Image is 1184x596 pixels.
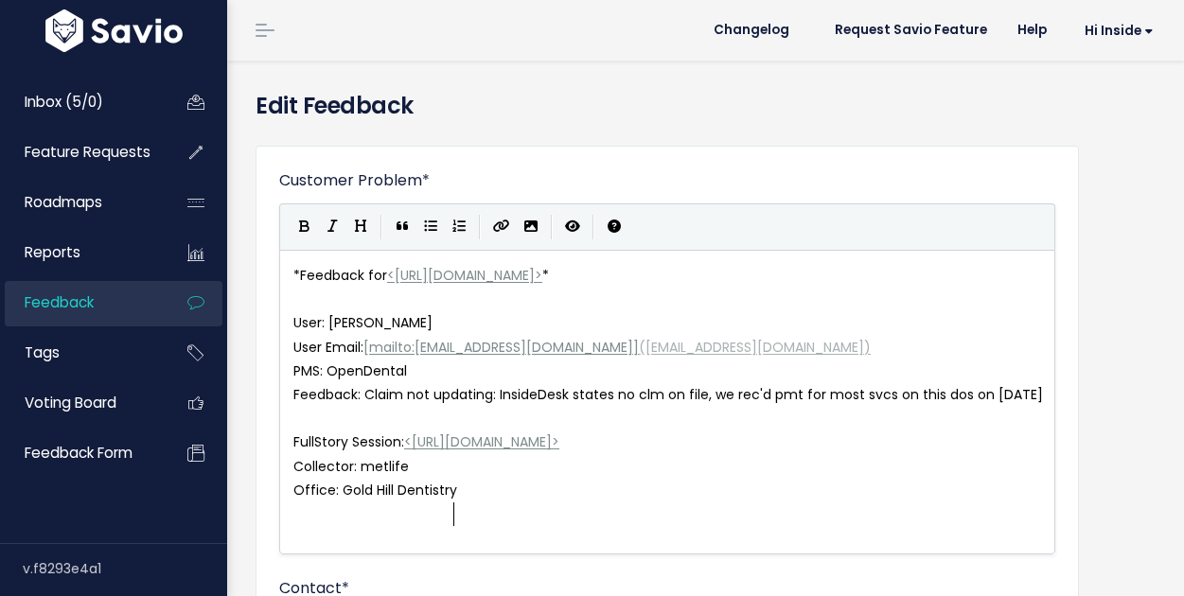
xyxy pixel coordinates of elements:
span: < [404,432,412,451]
span: Feature Requests [25,142,150,162]
span: ] [633,338,639,357]
span: Collector: metlife [293,457,409,476]
a: Feedback [5,281,157,324]
span: User: [PERSON_NAME] [293,313,433,332]
a: Inbox (5/0) [5,80,157,124]
a: Request Savio Feature [820,16,1002,44]
a: Voting Board [5,381,157,425]
span: [URL][DOMAIN_NAME] [395,266,535,285]
img: logo-white.9d6f32f41409.svg [41,9,187,52]
i: | [380,215,382,238]
span: FullStory Session: [293,432,559,451]
button: Heading [346,213,375,241]
span: < [387,266,395,285]
span: Hi Inside [1085,24,1154,38]
span: Reports [25,242,80,262]
a: Tags [5,331,157,375]
span: > [552,432,559,451]
span: Changelog [714,24,789,37]
h4: Edit Feedback [256,89,1156,123]
span: Roadmaps [25,192,102,212]
a: Roadmaps [5,181,157,224]
button: Generic List [416,213,445,241]
span: Feedback [25,292,94,312]
span: [URL][DOMAIN_NAME] [412,432,552,451]
a: Feature Requests [5,131,157,174]
button: Import an image [517,213,545,241]
span: Office: Gold Hill Dentistry [293,481,457,500]
a: Reports [5,231,157,274]
span: Tags [25,342,60,362]
button: Create Link [486,213,517,241]
span: [EMAIL_ADDRESS][DOMAIN_NAME] [645,338,864,357]
span: User Email: [293,338,871,357]
span: mailto:[EMAIL_ADDRESS][DOMAIN_NAME] [369,338,633,357]
i: | [479,215,481,238]
span: > [535,266,542,285]
span: Feedback: Claim not updating: InsideDesk states no clm on file, we rec'd pmt for most svcs on thi... [293,385,1043,404]
i: | [551,215,553,238]
span: [ [363,338,369,357]
a: Help [1002,16,1062,44]
span: ( [639,338,645,357]
a: Feedback form [5,431,157,475]
button: Toggle Preview [558,213,587,241]
div: v.f8293e4a1 [23,544,227,593]
a: Hi Inside [1062,16,1169,45]
span: PMS: OpenDental [293,361,407,380]
button: Bold [290,213,318,241]
button: Italic [318,213,346,241]
button: Numbered List [445,213,473,241]
button: Quote [388,213,416,241]
span: Voting Board [25,393,116,412]
button: Markdown Guide [600,213,628,241]
i: | [592,215,594,238]
span: ) [864,338,871,357]
label: Customer Problem [279,169,430,192]
span: Feedback form [25,443,133,463]
span: Inbox (5/0) [25,92,103,112]
span: Feedback for [300,266,387,285]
